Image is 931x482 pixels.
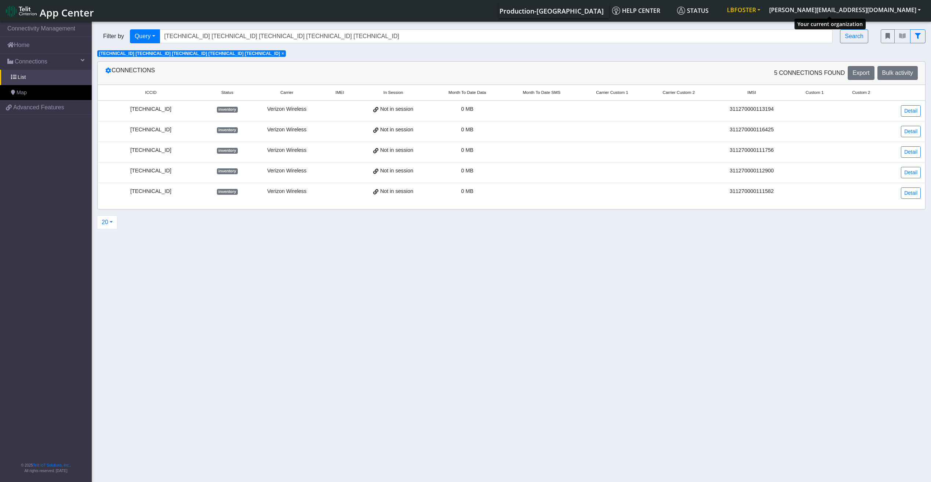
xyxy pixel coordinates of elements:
span: 0 MB [461,188,473,194]
span: inventory [217,107,238,113]
div: [TECHNICAL_ID] [102,126,200,134]
a: Detail [901,105,921,117]
span: 0 MB [461,168,473,174]
span: ICCID [145,90,156,96]
a: Detail [901,187,921,199]
button: Close [281,51,284,56]
span: inventory [217,189,238,195]
div: [TECHNICAL_ID] [102,167,200,175]
a: Your current platform instance [499,3,603,18]
span: 311270000116425 [730,127,774,132]
a: Detail [901,146,921,158]
span: IMSI [748,90,756,96]
div: [TECHNICAL_ID] [102,105,200,113]
span: Custom 2 [852,90,870,96]
a: Help center [609,3,674,18]
div: Connections [99,66,512,80]
span: Production-[GEOGRAPHIC_DATA] [499,7,604,15]
span: × [281,51,284,56]
div: Verizon Wireless [255,187,319,196]
span: Status [221,90,233,96]
span: Connections [15,57,47,66]
span: Bulk activity [882,70,913,76]
span: Help center [612,7,660,15]
span: Not in session [380,167,413,175]
span: inventory [217,127,238,133]
span: Advanced Features [13,103,64,112]
button: Query [130,29,160,43]
span: 0 MB [461,106,473,112]
span: Carrier [280,90,293,96]
span: Status [677,7,709,15]
span: App Center [40,6,94,19]
img: status.svg [677,7,685,15]
span: Month To Date SMS [523,90,560,96]
span: 0 MB [461,127,473,132]
button: Bulk activity [877,66,918,80]
span: Not in session [380,126,413,134]
span: 5 Connections found [774,69,845,77]
a: App Center [6,3,93,19]
span: Not in session [380,105,413,113]
div: Verizon Wireless [255,126,319,134]
span: Carrier Custom 2 [663,90,695,96]
span: IMEI [335,90,344,96]
a: Detail [901,167,921,178]
div: Your current organization [794,19,866,29]
span: 311270000113194 [730,106,774,112]
span: In Session [383,90,403,96]
img: knowledge.svg [612,7,620,15]
button: Search [840,29,868,43]
div: Verizon Wireless [255,105,319,113]
button: 20 [97,215,117,229]
span: Not in session [380,187,413,196]
span: inventory [217,168,238,174]
span: inventory [217,148,238,154]
span: Month To Date Data [448,90,486,96]
div: fitlers menu [881,29,925,43]
span: 0 MB [461,147,473,153]
button: [PERSON_NAME][EMAIL_ADDRESS][DOMAIN_NAME] [765,3,925,17]
span: 311270000111756 [730,147,774,153]
span: 311270000111582 [730,188,774,194]
span: Carrier Custom 1 [596,90,628,96]
div: Verizon Wireless [255,146,319,154]
span: Export [852,70,869,76]
span: Custom 1 [805,90,823,96]
span: Map [17,89,27,97]
span: [TECHNICAL_ID] [TECHNICAL_ID] [TECHNICAL_ID] [TECHNICAL_ID] [TECHNICAL_ID] [99,51,280,56]
div: Verizon Wireless [255,167,319,175]
span: List [18,73,26,81]
a: Status [674,3,723,18]
input: Search... [160,29,833,43]
div: [TECHNICAL_ID] [102,187,200,196]
span: Filter by [97,32,130,41]
a: Telit IoT Solutions, Inc. [33,463,70,467]
a: Detail [901,126,921,137]
span: Not in session [380,146,413,154]
img: logo-telit-cinterion-gw-new.png [6,5,37,17]
button: LBFOSTER [723,3,765,17]
button: Export [848,66,874,80]
div: [TECHNICAL_ID] [102,146,200,154]
span: 311270000112900 [730,168,774,174]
